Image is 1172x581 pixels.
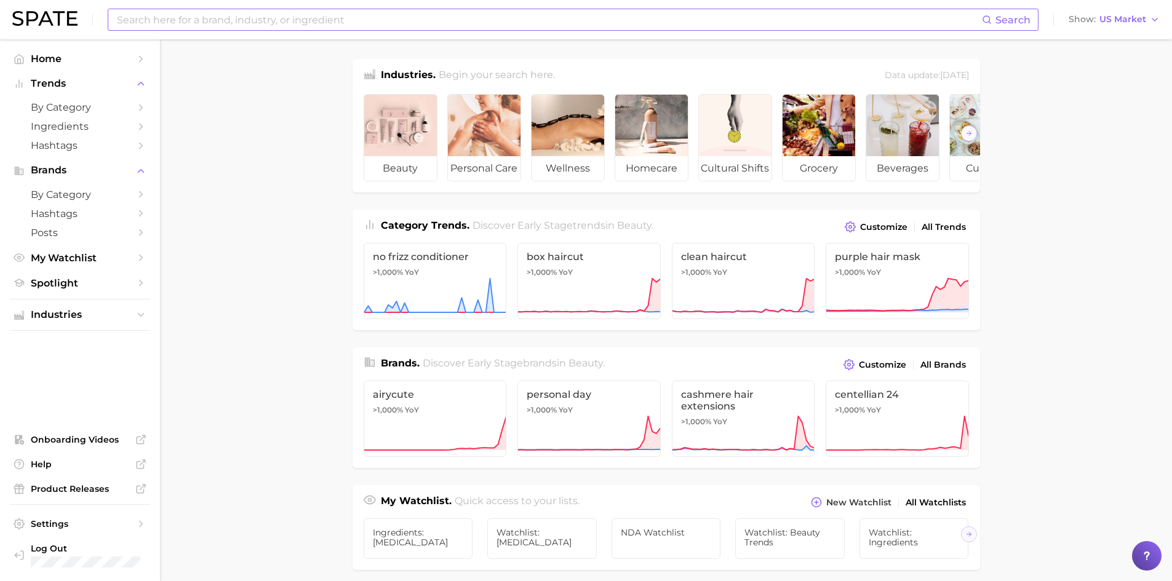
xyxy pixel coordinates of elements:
[860,222,907,232] span: Customize
[10,74,150,93] button: Trends
[617,219,652,231] span: beauty
[31,101,129,113] span: by Category
[10,539,150,571] a: Log out. Currently logged in with e-mail hstables@newdirectionsaromatics.com.
[405,267,419,277] span: YoY
[713,417,727,427] span: YoY
[31,121,129,132] span: Ingredients
[10,223,150,242] a: Posts
[906,497,966,508] span: All Watchlists
[517,381,661,457] a: personal day>1,000% YoY
[922,222,966,232] span: All Trends
[10,248,150,267] a: My Watchlist
[517,243,661,319] a: box haircut>1,000% YoY
[681,389,806,412] span: cashmere hair extensions
[527,389,652,400] span: personal day
[423,357,605,369] span: Discover Early Stage brands in .
[405,405,419,415] span: YoY
[950,156,1023,181] span: culinary
[31,189,129,200] span: by Category
[699,156,771,181] span: cultural shifts
[949,94,1023,181] a: culinary
[373,389,498,400] span: airycute
[31,483,129,494] span: Product Releases
[866,94,939,181] a: beverages
[381,219,469,231] span: Category Trends .
[31,53,129,65] span: Home
[455,494,580,511] h2: Quick access to your lists.
[835,251,960,263] span: purple hair mask
[859,360,906,370] span: Customize
[31,309,129,320] span: Industries
[527,405,557,414] span: >1,000%
[672,243,815,319] a: clean haircut>1,000% YoY
[783,156,855,181] span: grocery
[10,161,150,180] button: Brands
[866,156,939,181] span: beverages
[381,357,420,369] span: Brands .
[867,405,881,415] span: YoY
[869,528,960,547] span: Watchlist: Ingredients
[1066,12,1163,28] button: ShowUS Market
[10,455,150,473] a: Help
[373,528,464,547] span: Ingredients: [MEDICAL_DATA]
[31,434,129,445] span: Onboarding Videos
[527,267,557,277] span: >1,000%
[920,360,966,370] span: All Brands
[10,274,150,293] a: Spotlight
[612,518,721,559] a: NDA Watchlist
[496,528,588,547] span: Watchlist: [MEDICAL_DATA]
[559,405,573,415] span: YoY
[826,497,891,508] span: New Watchlist
[859,518,969,559] a: Watchlist: Ingredients
[919,219,969,235] a: All Trends
[12,11,78,26] img: SPATE
[31,140,129,151] span: Hashtags
[531,94,605,181] a: wellness
[10,136,150,155] a: Hashtags
[744,528,835,547] span: Watchlist: Beauty Trends
[10,98,150,117] a: by Category
[31,459,129,470] span: Help
[31,165,129,176] span: Brands
[698,94,772,181] a: cultural shifts
[1099,16,1146,23] span: US Market
[681,251,806,263] span: clean haircut
[10,515,150,533] a: Settings
[10,117,150,136] a: Ingredients
[1069,16,1096,23] span: Show
[10,306,150,324] button: Industries
[842,218,910,235] button: Customize
[681,417,711,426] span: >1,000%
[713,267,727,277] span: YoY
[373,251,498,263] span: no frizz conditioner
[364,518,473,559] a: Ingredients: [MEDICAL_DATA]
[568,357,603,369] span: beauty
[826,381,969,457] a: centellian 24>1,000% YoY
[381,68,436,84] h1: Industries.
[840,356,909,373] button: Customize
[364,156,437,181] span: beauty
[10,430,150,449] a: Onboarding Videos
[31,227,129,239] span: Posts
[527,251,652,263] span: box haircut
[31,208,129,219] span: Hashtags
[373,267,403,277] span: >1,000%
[31,543,201,554] span: Log Out
[559,267,573,277] span: YoY
[472,219,653,231] span: Discover Early Stage trends in .
[373,405,403,414] span: >1,000%
[448,156,520,181] span: personal care
[835,389,960,400] span: centellian 24
[995,14,1030,26] span: Search
[364,243,507,319] a: no frizz conditioner>1,000% YoY
[826,243,969,319] a: purple hair mask>1,000% YoY
[31,518,129,529] span: Settings
[487,518,597,559] a: Watchlist: [MEDICAL_DATA]
[364,381,507,457] a: airycute>1,000% YoY
[903,494,969,511] a: All Watchlists
[447,94,521,181] a: personal care
[782,94,856,181] a: grocery
[116,9,982,30] input: Search here for a brand, industry, or ingredient
[10,204,150,223] a: Hashtags
[621,528,712,537] span: NDA Watchlist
